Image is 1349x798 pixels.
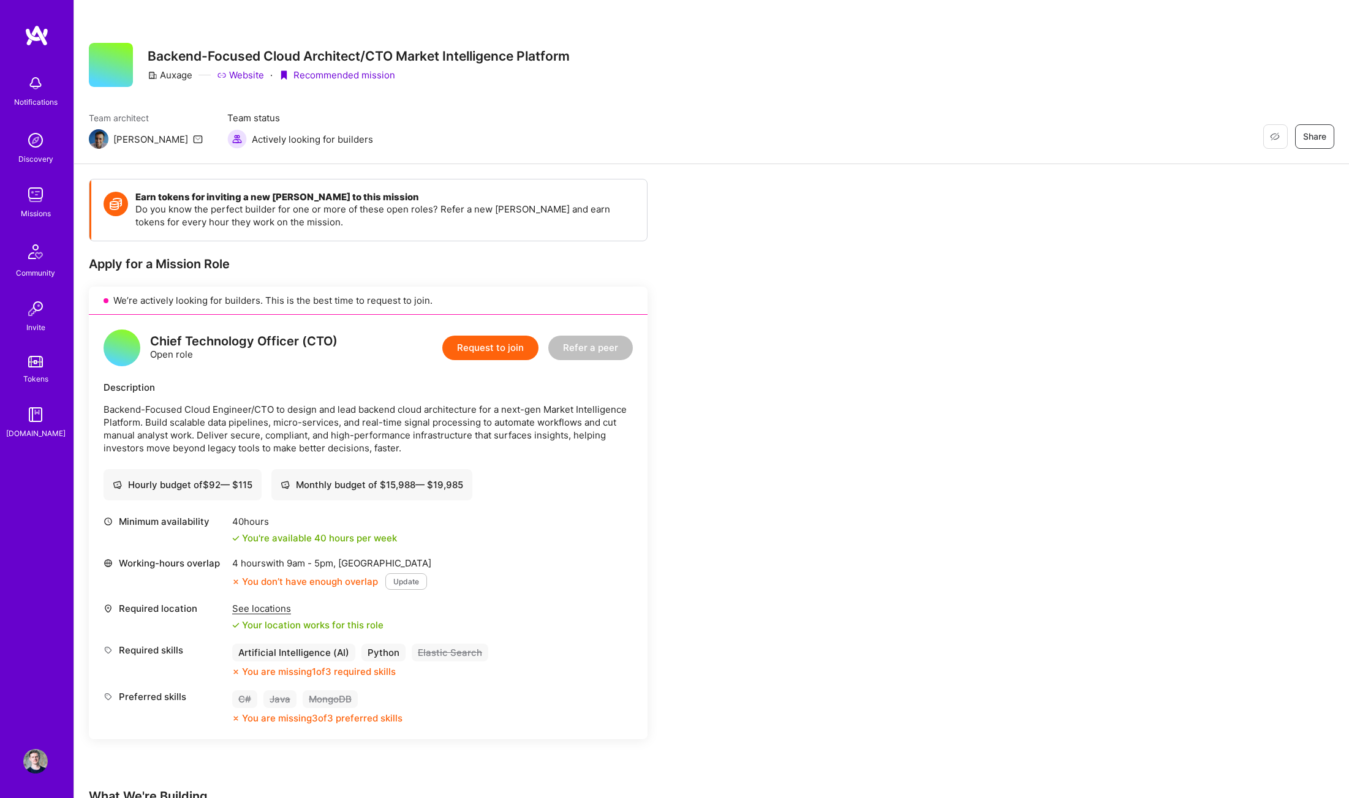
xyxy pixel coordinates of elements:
div: Recommended mission [279,69,395,81]
div: Required location [104,602,226,615]
img: tokens [28,356,43,367]
span: Team architect [89,111,203,124]
i: icon Tag [104,646,113,655]
div: Elastic Search [412,644,488,661]
h3: Backend-Focused Cloud Architect/CTO Market Intelligence Platform [148,48,570,64]
i: icon EyeClosed [1270,132,1280,141]
img: bell [23,71,48,96]
i: icon Mail [193,134,203,144]
i: icon Tag [104,692,113,701]
img: discovery [23,128,48,152]
i: icon CloseOrange [232,668,240,676]
div: You are missing 3 of 3 preferred skills [242,712,402,725]
div: Your location works for this role [232,619,384,631]
div: Working-hours overlap [104,557,226,570]
i: icon Clock [104,517,113,526]
div: You don’t have enough overlap [232,575,378,588]
div: Auxage [148,69,192,81]
i: icon CompanyGray [148,70,157,80]
div: You are missing 1 of 3 required skills [242,665,396,678]
a: User Avatar [20,749,51,774]
div: Hourly budget of $ 92 — $ 115 [113,478,252,491]
i: icon CloseOrange [232,715,240,722]
div: Preferred skills [104,690,226,703]
div: [DOMAIN_NAME] [6,427,66,440]
div: Python [361,644,406,661]
img: teamwork [23,183,48,207]
div: Required skills [104,644,226,657]
button: Share [1295,124,1334,149]
div: Discovery [18,152,53,165]
span: Team status [227,111,373,124]
img: Team Architect [89,129,108,149]
div: Chief Technology Officer (CTO) [150,335,338,348]
i: icon Check [232,622,240,629]
div: · [270,69,273,81]
a: Website [217,69,264,81]
span: 9am - 5pm , [284,557,338,569]
img: User Avatar [23,749,48,774]
div: Description [104,381,633,394]
button: Refer a peer [548,336,633,360]
div: Missions [21,207,51,220]
span: Actively looking for builders [252,133,373,146]
span: Share [1303,130,1326,143]
div: Java [263,690,297,708]
div: Community [16,266,55,279]
img: guide book [23,402,48,427]
p: Backend-Focused Cloud Engineer/CTO to design and lead backend cloud architecture for a next-gen M... [104,403,633,454]
div: Artificial Intelligence (AI) [232,644,355,661]
div: We’re actively looking for builders. This is the best time to request to join. [89,287,648,315]
div: [PERSON_NAME] [113,133,188,146]
p: Do you know the perfect builder for one or more of these open roles? Refer a new [PERSON_NAME] an... [135,203,635,228]
button: Update [385,573,427,590]
div: See locations [232,602,384,615]
i: icon Check [232,535,240,542]
div: 4 hours with [GEOGRAPHIC_DATA] [232,557,431,570]
div: 40 hours [232,515,397,528]
i: icon Location [104,604,113,613]
div: You're available 40 hours per week [232,532,397,544]
h4: Earn tokens for inviting a new [PERSON_NAME] to this mission [135,192,635,203]
img: logo [25,24,49,47]
div: Open role [150,335,338,361]
i: icon PurpleRibbon [279,70,289,80]
img: Invite [23,296,48,321]
img: Community [21,237,50,266]
div: Notifications [14,96,58,108]
i: icon Cash [113,480,122,489]
div: MongoDB [303,690,358,708]
img: Actively looking for builders [227,129,247,149]
div: Apply for a Mission Role [89,256,648,272]
div: C# [232,690,257,708]
div: Tokens [23,372,48,385]
i: icon CloseOrange [232,578,240,585]
div: Minimum availability [104,515,226,528]
button: Request to join [442,336,538,360]
i: icon Cash [281,480,290,489]
div: Invite [26,321,45,334]
i: icon World [104,559,113,568]
div: Monthly budget of $ 15,988 — $ 19,985 [281,478,463,491]
img: Token icon [104,192,128,216]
